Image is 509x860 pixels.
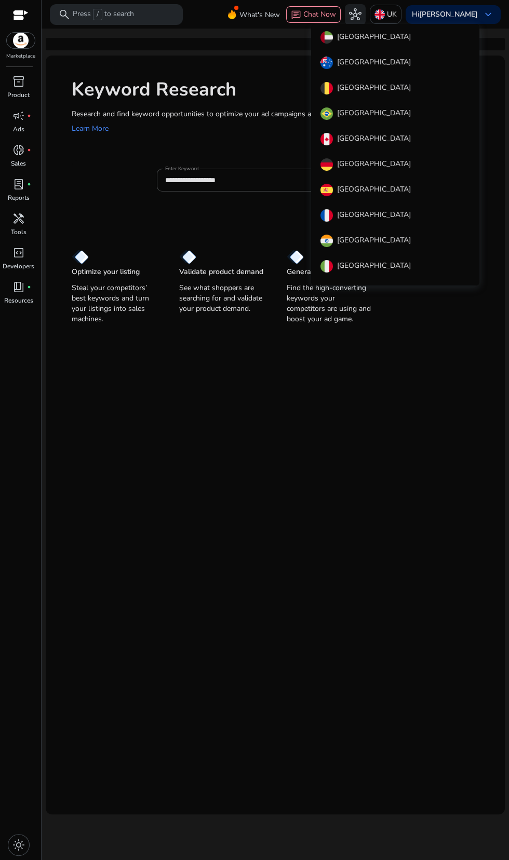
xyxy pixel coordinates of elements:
[320,260,333,272] img: it.svg
[337,107,411,120] p: [GEOGRAPHIC_DATA]
[337,285,411,298] p: [GEOGRAPHIC_DATA]
[320,107,333,120] img: br.svg
[320,285,333,298] img: jp.svg
[337,82,411,94] p: [GEOGRAPHIC_DATA]
[337,209,411,222] p: [GEOGRAPHIC_DATA]
[320,82,333,94] img: be.svg
[320,133,333,145] img: ca.svg
[337,184,411,196] p: [GEOGRAPHIC_DATA]
[337,235,411,247] p: [GEOGRAPHIC_DATA]
[320,209,333,222] img: fr.svg
[337,57,411,69] p: [GEOGRAPHIC_DATA]
[320,31,333,44] img: ae.svg
[337,158,411,171] p: [GEOGRAPHIC_DATA]
[320,184,333,196] img: es.svg
[320,57,333,69] img: au.svg
[337,31,411,44] p: [GEOGRAPHIC_DATA]
[337,260,411,272] p: [GEOGRAPHIC_DATA]
[320,158,333,171] img: de.svg
[337,133,411,145] p: [GEOGRAPHIC_DATA]
[320,235,333,247] img: in.svg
